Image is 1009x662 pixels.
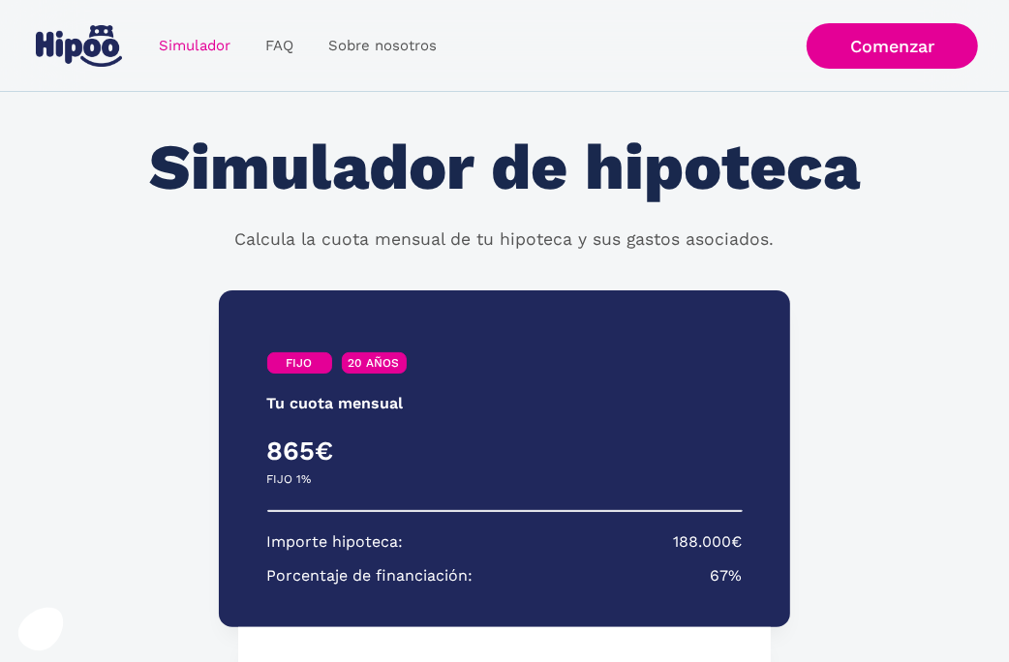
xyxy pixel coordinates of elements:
[311,27,454,65] a: Sobre nosotros
[248,27,311,65] a: FAQ
[674,530,743,555] p: 188.000€
[267,564,474,588] p: Porcentaje de financiación:
[807,23,978,69] a: Comenzar
[267,530,404,555] p: Importe hipoteca:
[149,133,860,203] h1: Simulador de hipoteca
[342,352,407,374] a: 20 AÑOS
[711,564,743,588] p: 67%
[235,227,775,253] p: Calcula la cuota mensual de tu hipoteca y sus gastos asociados.
[267,352,332,374] a: FIJO
[267,435,505,467] h4: 865€
[267,467,312,492] p: FIJO 1%
[141,27,248,65] a: Simulador
[31,17,126,75] a: home
[267,392,404,416] p: Tu cuota mensual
